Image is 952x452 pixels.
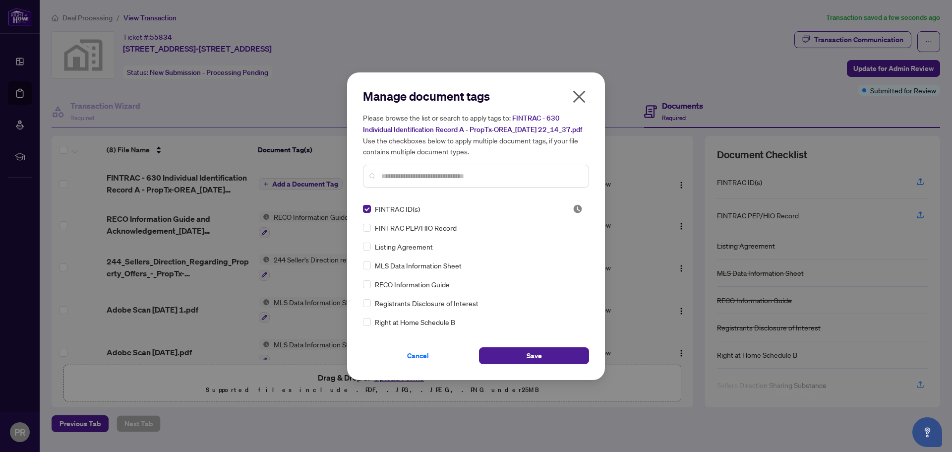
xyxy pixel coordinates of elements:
[375,222,457,233] span: FINTRAC PEP/HIO Record
[479,347,589,364] button: Save
[375,260,462,271] span: MLS Data Information Sheet
[375,298,478,309] span: Registrants Disclosure of Interest
[912,417,942,447] button: Open asap
[375,241,433,252] span: Listing Agreement
[363,112,589,157] h5: Please browse the list or search to apply tags to: Use the checkboxes below to apply multiple doc...
[363,114,582,134] span: FINTRAC - 630 Individual Identification Record A - PropTx-OREA_[DATE] 22_14_37.pdf
[407,348,429,364] span: Cancel
[375,279,450,290] span: RECO Information Guide
[363,347,473,364] button: Cancel
[363,88,589,104] h2: Manage document tags
[527,348,542,364] span: Save
[571,89,587,105] span: close
[573,204,583,214] img: status
[375,203,420,214] span: FINTRAC ID(s)
[375,317,455,327] span: Right at Home Schedule B
[573,204,583,214] span: Pending Review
